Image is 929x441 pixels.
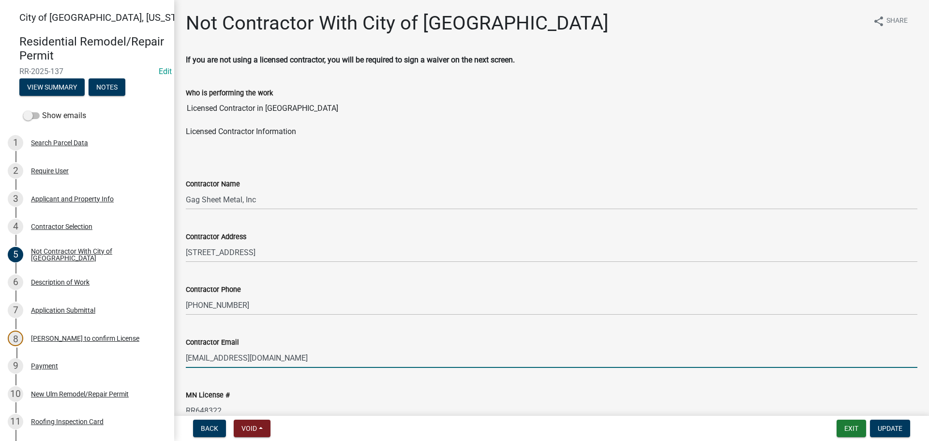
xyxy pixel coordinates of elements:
[19,84,85,91] wm-modal-confirm: Summary
[8,191,23,207] div: 3
[870,420,910,437] button: Update
[8,331,23,346] div: 8
[31,335,139,342] div: [PERSON_NAME] to confirm License
[31,418,104,425] div: Roofing Inspection Card
[186,287,241,293] label: Contractor Phone
[8,274,23,290] div: 6
[19,78,85,96] button: View Summary
[31,391,129,397] div: New Ulm Remodel/Repair Permit
[201,425,218,432] span: Back
[873,15,884,27] i: share
[31,223,92,230] div: Contractor Selection
[193,420,226,437] button: Back
[159,67,172,76] a: Edit
[837,420,866,437] button: Exit
[159,67,172,76] wm-modal-confirm: Edit Application Number
[23,110,86,122] label: Show emails
[186,339,239,346] label: Contractor Email
[8,414,23,429] div: 11
[31,167,69,174] div: Require User
[31,307,95,314] div: Application Submittal
[878,425,902,432] span: Update
[8,219,23,234] div: 4
[186,234,246,241] label: Contractor Address
[89,84,125,91] wm-modal-confirm: Notes
[31,363,58,369] div: Payment
[31,139,88,146] div: Search Parcel Data
[31,196,114,202] div: Applicant and Property Info
[865,12,915,30] button: shareShare
[19,67,155,76] span: RR-2025-137
[886,15,908,27] span: Share
[89,78,125,96] button: Notes
[8,163,23,179] div: 2
[186,12,609,35] h1: Not Contractor With City of [GEOGRAPHIC_DATA]
[234,420,270,437] button: Void
[31,248,159,261] div: Not Contractor With City of [GEOGRAPHIC_DATA]
[186,126,917,137] p: Licensed Contractor Information
[19,35,166,63] h4: Residential Remodel/Repair Permit
[31,279,90,286] div: Description of Work
[8,358,23,374] div: 9
[186,90,273,97] label: Who is performing the work
[8,386,23,402] div: 10
[186,181,240,188] label: Contractor Name
[186,55,515,64] strong: If you are not using a licensed contractor, you will be required to sign a waiver on the next scr...
[19,12,195,23] span: City of [GEOGRAPHIC_DATA], [US_STATE]
[8,303,23,318] div: 7
[241,425,257,432] span: Void
[8,247,23,262] div: 5
[8,135,23,151] div: 1
[186,392,230,399] label: MN License #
